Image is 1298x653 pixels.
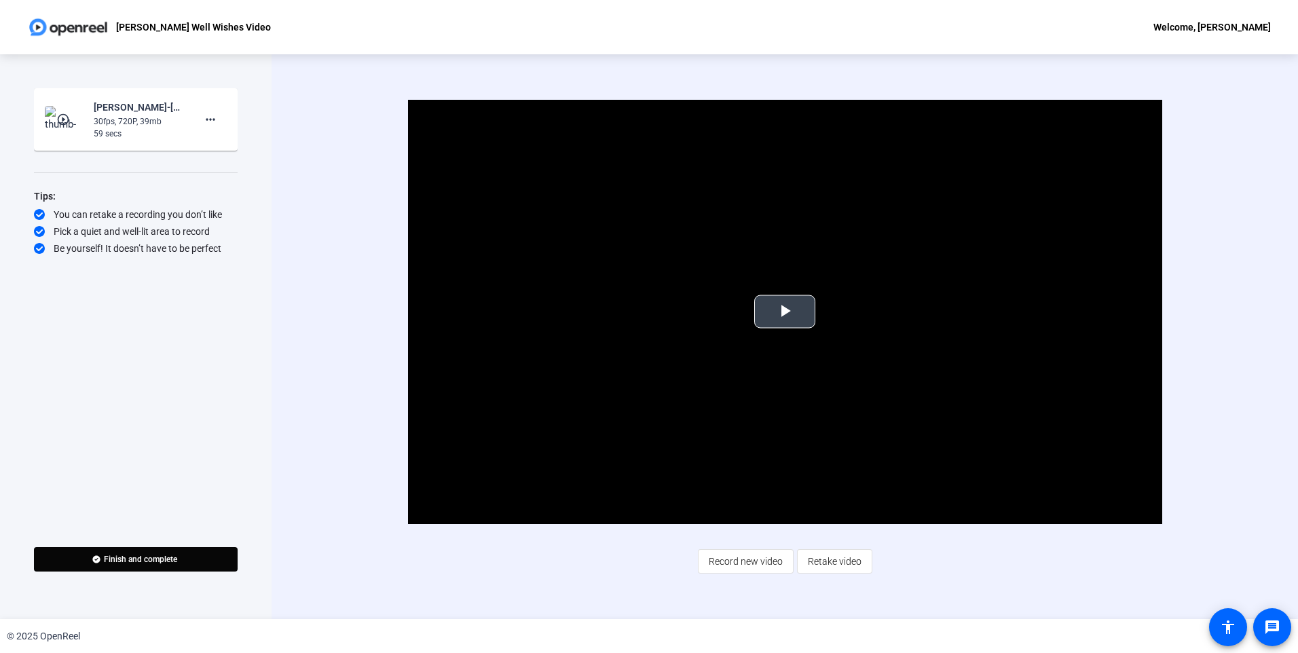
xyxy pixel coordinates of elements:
[34,547,238,572] button: Finish and complete
[34,188,238,204] div: Tips:
[709,548,783,574] span: Record new video
[1264,619,1280,635] mat-icon: message
[797,549,872,574] button: Retake video
[1220,619,1236,635] mat-icon: accessibility
[116,19,271,35] p: [PERSON_NAME] Well Wishes Video
[34,208,238,221] div: You can retake a recording you don’t like
[45,106,85,133] img: thumb-nail
[34,225,238,238] div: Pick a quiet and well-lit area to record
[408,100,1162,524] div: Video Player
[698,549,794,574] button: Record new video
[808,548,861,574] span: Retake video
[754,295,815,329] button: Play Video
[202,111,219,128] mat-icon: more_horiz
[34,242,238,255] div: Be yourself! It doesn’t have to be perfect
[94,128,185,140] div: 59 secs
[7,629,80,643] div: © 2025 OpenReel
[56,113,73,126] mat-icon: play_circle_outline
[94,115,185,128] div: 30fps, 720P, 39mb
[94,99,185,115] div: [PERSON_NAME]-[PERSON_NAME] Well Wishes Video-[PERSON_NAME] Well Wishes Video-1755027884208-webcam
[27,14,109,41] img: OpenReel logo
[104,554,177,565] span: Finish and complete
